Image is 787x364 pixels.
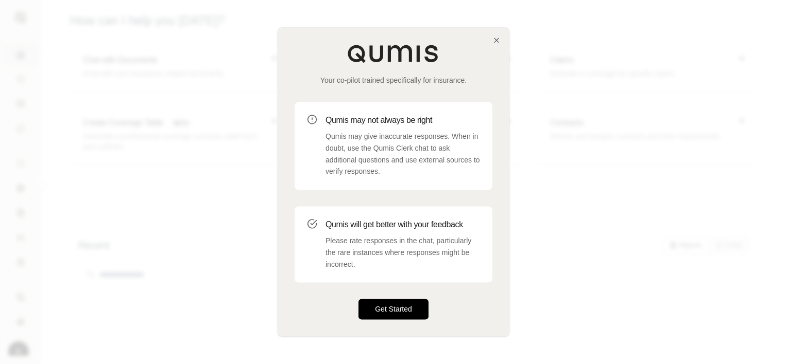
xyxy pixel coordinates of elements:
button: Get Started [358,299,429,320]
img: Qumis Logo [347,44,440,63]
h3: Qumis may not always be right [326,114,480,126]
p: Qumis may give inaccurate responses. When in doubt, use the Qumis Clerk chat to ask additional qu... [326,131,480,177]
p: Your co-pilot trained specifically for insurance. [295,75,492,85]
p: Please rate responses in the chat, particularly the rare instances where responses might be incor... [326,235,480,270]
h3: Qumis will get better with your feedback [326,219,480,231]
